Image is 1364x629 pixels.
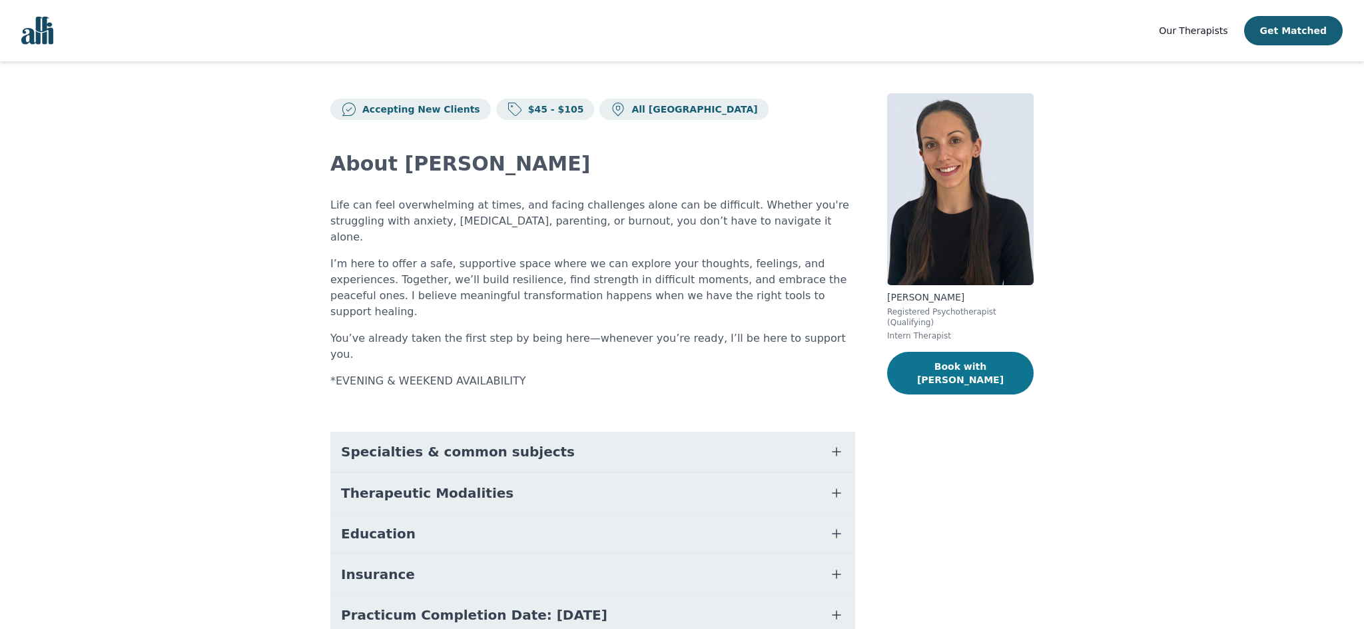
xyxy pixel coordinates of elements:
p: Intern Therapist [887,330,1034,341]
button: Education [330,514,855,554]
button: Get Matched [1244,16,1343,45]
p: Life can feel overwhelming at times, and facing challenges alone can be difficult. Whether you're... [330,197,855,245]
span: Practicum Completion Date: [DATE] [341,606,607,624]
p: Registered Psychotherapist (Qualifying) [887,307,1034,328]
span: Therapeutic Modalities [341,484,513,502]
p: Accepting New Clients [357,103,480,116]
p: *EVENING & WEEKEND AVAILABILITY [330,373,855,389]
p: [PERSON_NAME] [887,291,1034,304]
span: Education [341,524,416,543]
p: All [GEOGRAPHIC_DATA] [626,103,757,116]
span: Insurance [341,565,415,584]
button: Insurance [330,554,855,594]
img: Leeann_Sill [887,93,1034,285]
p: $45 - $105 [523,103,584,116]
span: Our Therapists [1159,25,1227,36]
img: alli logo [21,17,53,45]
p: You’ve already taken the first step by being here—whenever you’re ready, I’ll be here to support ... [330,330,855,362]
span: Specialties & common subjects [341,442,575,461]
button: Book with [PERSON_NAME] [887,352,1034,394]
button: Therapeutic Modalities [330,473,855,513]
p: I’m here to offer a safe, supportive space where we can explore your thoughts, feelings, and expe... [330,256,855,320]
a: Our Therapists [1159,23,1227,39]
button: Specialties & common subjects [330,432,855,472]
h2: About [PERSON_NAME] [330,152,855,176]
